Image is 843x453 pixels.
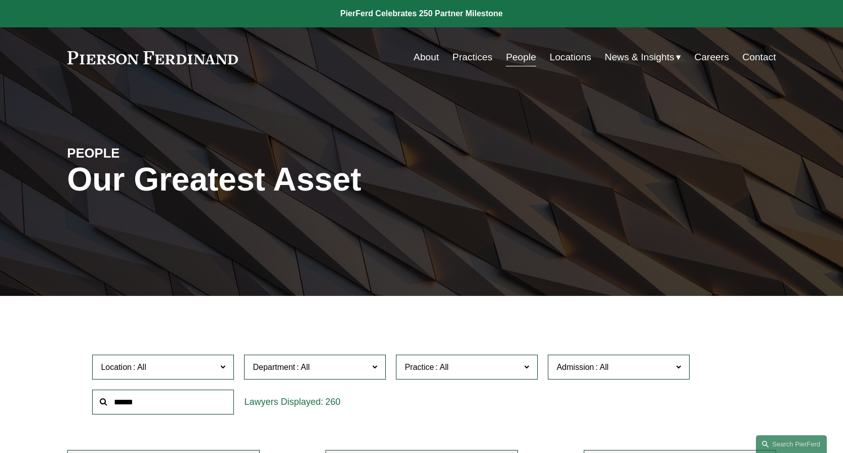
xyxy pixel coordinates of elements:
h4: PEOPLE [67,145,245,161]
a: Contact [742,48,776,67]
a: Search this site [756,435,827,453]
h1: Our Greatest Asset [67,161,540,198]
span: Location [101,363,132,371]
span: Admission [556,363,594,371]
span: News & Insights [605,49,674,66]
span: 260 [326,397,341,407]
span: Department [253,363,295,371]
a: Practices [453,48,493,67]
a: Locations [550,48,591,67]
a: About [414,48,439,67]
a: Careers [694,48,729,67]
a: People [506,48,536,67]
span: Practice [405,363,434,371]
a: folder dropdown [605,48,681,67]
